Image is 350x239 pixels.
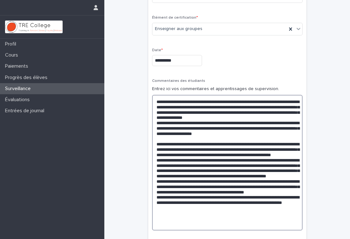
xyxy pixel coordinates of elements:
font: Entrées de journal [5,108,44,113]
img: L01RLPSrRaOWR30Oqb5K [5,21,63,33]
font: Progrès des élèves [5,75,47,80]
font: Enseigner aux groupes [155,27,202,31]
font: Paiements [5,64,28,69]
font: Date [152,48,161,52]
font: Surveillance [5,86,31,91]
font: Commentaires des étudiants [152,79,205,83]
font: Élément de certification [152,16,196,20]
font: Évaluations [5,97,30,102]
font: Entrez ici vos commentaires et apprentissages de supervision. [152,87,279,91]
font: Profil [5,41,16,46]
font: Cours [5,52,18,58]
